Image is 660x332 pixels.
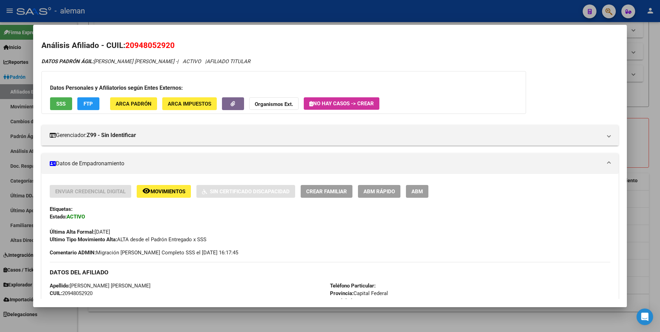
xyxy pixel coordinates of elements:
button: FTP [77,97,99,110]
span: Migración [PERSON_NAME] Completo SSS el [DATE] 16:17:45 [50,249,238,256]
span: Movimientos [151,188,185,195]
span: [PERSON_NAME] [PERSON_NAME] - [41,58,177,65]
strong: CUIL: [50,290,62,296]
div: Open Intercom Messenger [637,309,653,325]
button: SSS [50,97,72,110]
i: | ACTIVO | [41,58,250,65]
span: FTP [84,101,93,107]
mat-expansion-panel-header: Datos de Empadronamiento [41,153,619,174]
button: ARCA Padrón [110,97,157,110]
strong: DATOS PADRÓN ÁGIL: [41,58,94,65]
span: ARCA Padrón [116,101,152,107]
button: Enviar Credencial Digital [50,185,131,198]
h2: Análisis Afiliado - CUIL: [41,40,619,51]
strong: Localidad: [330,298,353,304]
button: No hay casos -> Crear [304,97,379,110]
span: 20948052920 [125,41,175,50]
span: ARCA Impuestos [168,101,211,107]
button: ARCA Impuestos [162,97,217,110]
strong: Documento: [50,298,77,304]
strong: Ultimo Tipo Movimiento Alta: [50,236,117,243]
span: [DATE] [50,229,110,235]
button: ABM Rápido [358,185,400,198]
button: Organismos Ext. [249,97,299,110]
mat-panel-title: Datos de Empadronamiento [50,159,602,168]
span: SSS [56,101,66,107]
span: AFILIADO TITULAR [206,58,250,65]
mat-expansion-panel-header: Gerenciador:Z99 - Sin Identificar [41,125,619,146]
span: 20948052920 [50,290,93,296]
button: Movimientos [137,185,191,198]
span: Enviar Credencial Digital [55,188,126,195]
button: ABM [406,185,428,198]
strong: Provincia: [330,290,353,296]
h3: Datos Personales y Afiliatorios según Entes Externos: [50,84,517,92]
span: [PERSON_NAME] [PERSON_NAME] [50,283,151,289]
mat-panel-title: Gerenciador: [50,131,602,139]
span: ABM [411,188,423,195]
span: ABM Rápido [363,188,395,195]
mat-icon: remove_red_eye [142,187,151,195]
span: ALTA desde el Padrón Entregado x SSS [50,236,206,243]
strong: Última Alta Formal: [50,229,95,235]
span: CAPITAL FEDERAL [330,298,397,304]
strong: Organismos Ext. [255,101,293,107]
strong: ACTIVO [67,214,85,220]
strong: Etiquetas: [50,206,72,212]
strong: Estado: [50,214,67,220]
span: No hay casos -> Crear [309,100,374,107]
span: Crear Familiar [306,188,347,195]
span: DU - DOCUMENTO UNICO 94805292 [50,298,161,304]
span: Capital Federal [330,290,388,296]
strong: Comentario ADMIN: [50,250,96,256]
button: Sin Certificado Discapacidad [196,185,295,198]
strong: Teléfono Particular: [330,283,376,289]
h3: DATOS DEL AFILIADO [50,268,611,276]
strong: Apellido: [50,283,70,289]
strong: Z99 - Sin Identificar [87,131,136,139]
span: Sin Certificado Discapacidad [210,188,290,195]
button: Crear Familiar [301,185,352,198]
